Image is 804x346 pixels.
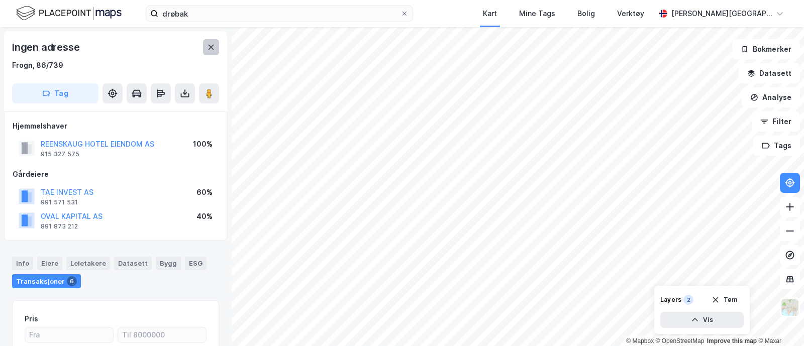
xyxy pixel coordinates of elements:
div: [PERSON_NAME][GEOGRAPHIC_DATA] [671,8,772,20]
div: 915 327 575 [41,150,79,158]
input: Til 8000000 [118,327,206,342]
div: Bolig [577,8,595,20]
div: 6 [67,276,77,286]
div: Gårdeiere [13,168,219,180]
div: Pris [25,313,38,325]
iframe: Chat Widget [754,298,804,346]
div: 2 [683,295,693,305]
a: Improve this map [707,337,757,344]
button: Filter [752,111,800,132]
div: Hjemmelshaver [13,120,219,132]
button: Bokmerker [732,39,800,59]
div: 100% [193,138,213,150]
div: Info [12,257,33,270]
div: Kontrollprogram for chat [754,298,804,346]
div: 60% [196,186,213,198]
button: Tag [12,83,98,103]
div: Leietakere [66,257,110,270]
div: Frogn, 86/739 [12,59,63,71]
input: Søk på adresse, matrikkel, gårdeiere, leietakere eller personer [158,6,400,21]
div: Verktøy [617,8,644,20]
a: OpenStreetMap [656,337,705,344]
div: Eiere [37,257,62,270]
input: Fra [25,327,113,342]
img: logo.f888ab2527a4732fd821a326f86c7f29.svg [16,5,122,22]
div: 891 873 212 [41,222,78,230]
div: Datasett [114,257,152,270]
div: 991 571 531 [41,198,78,206]
div: Transaksjoner [12,274,81,288]
button: Analyse [742,87,800,107]
button: Tags [753,136,800,156]
button: Vis [660,312,744,328]
div: Mine Tags [519,8,555,20]
a: Mapbox [626,337,654,344]
div: Ingen adresse [12,39,81,55]
div: Layers [660,296,681,304]
div: Kart [483,8,497,20]
button: Tøm [705,292,744,308]
div: 40% [196,210,213,222]
div: Bygg [156,257,181,270]
div: ESG [185,257,207,270]
button: Datasett [739,63,800,83]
